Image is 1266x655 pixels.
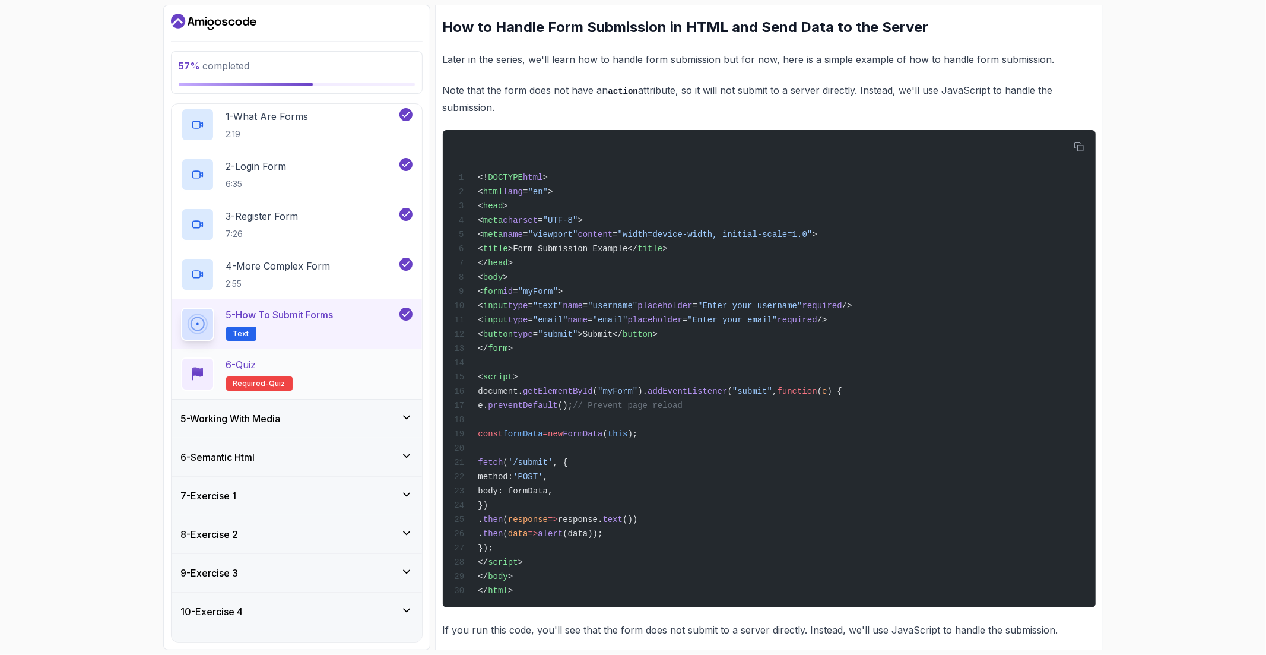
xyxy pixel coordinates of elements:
[513,472,542,482] span: 'POST'
[181,489,237,503] h3: 7 - Exercise 1
[181,450,255,464] h3: 6 - Semantic Html
[181,308,413,341] button: 5-How to Submit FormsText
[578,216,583,225] span: >
[181,412,281,426] h3: 5 - Working With Media
[503,515,508,524] span: (
[603,515,623,524] span: text
[483,230,503,239] span: meta
[503,458,508,467] span: (
[802,301,842,311] span: required
[478,301,483,311] span: <
[478,458,503,467] span: fetch
[508,572,513,581] span: >
[523,230,528,239] span: =
[842,301,852,311] span: />
[613,230,617,239] span: =
[483,273,503,282] span: body
[483,187,503,197] span: html
[637,387,648,396] span: ).
[697,301,802,311] span: "Enter your username"
[478,586,488,596] span: </
[478,387,523,396] span: document.
[181,357,413,391] button: 6-QuizRequired-quiz
[683,315,687,325] span: =
[508,586,513,596] span: >
[478,244,483,254] span: <
[538,529,563,539] span: alert
[483,372,513,382] span: script
[478,287,483,296] span: <
[508,315,528,325] span: type
[503,529,508,539] span: (
[508,458,553,467] span: '/submit'
[603,429,608,439] span: (
[478,216,483,225] span: <
[618,230,813,239] span: "width=device-width, initial-scale=1.0"
[478,372,483,382] span: <
[543,472,548,482] span: ,
[548,429,563,439] span: new
[503,216,538,225] span: charset
[503,187,523,197] span: lang
[483,201,503,211] span: head
[523,387,593,396] span: getElementById
[483,330,513,339] span: button
[478,273,483,282] span: <
[181,605,243,619] h3: 10 - Exercise 4
[172,554,422,592] button: 9-Exercise 3
[478,401,488,410] span: e.
[488,173,523,182] span: DOCTYPE
[478,258,488,268] span: </
[478,315,483,325] span: <
[588,301,637,311] span: "username"
[772,387,777,396] span: ,
[483,301,508,311] span: input
[533,301,563,311] span: "text"
[478,543,493,553] span: });
[443,18,1096,37] h2: How to Handle Form Submission in HTML and Send Data to the Server
[508,244,637,254] span: >Form Submission Example</
[181,208,413,241] button: 3-Register Form7:26
[181,527,239,542] h3: 8 - Exercise 2
[528,187,548,197] span: "en"
[478,486,553,496] span: body: formData,
[483,244,508,254] span: title
[483,529,503,539] span: then
[226,308,334,322] p: 5 - How to Submit Forms
[628,315,683,325] span: placeholder
[478,572,488,581] span: </
[503,429,543,439] span: formData
[693,301,697,311] span: =
[478,201,483,211] span: <
[563,429,602,439] span: FormData
[533,330,538,339] span: =
[548,187,553,197] span: >
[478,187,483,197] span: <
[478,173,488,182] span: <!
[608,429,628,439] span: this
[548,515,558,524] span: =>
[233,329,249,338] span: Text
[488,344,508,353] span: form
[508,344,513,353] span: >
[558,287,563,296] span: >
[179,60,201,72] span: 57 %
[226,259,331,273] p: 4 - More Complex Form
[513,287,518,296] span: =
[172,593,422,631] button: 10-Exercise 4
[543,173,548,182] span: >
[637,244,662,254] span: title
[483,287,503,296] span: form
[543,429,548,439] span: =
[478,472,513,482] span: method:
[478,515,483,524] span: .
[662,244,667,254] span: >
[483,216,503,225] span: meta
[488,572,508,581] span: body
[478,230,483,239] span: <
[528,529,538,539] span: =>
[653,330,658,339] span: >
[503,273,508,282] span: >
[172,400,422,438] button: 5-Working With Media
[233,379,269,388] span: Required-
